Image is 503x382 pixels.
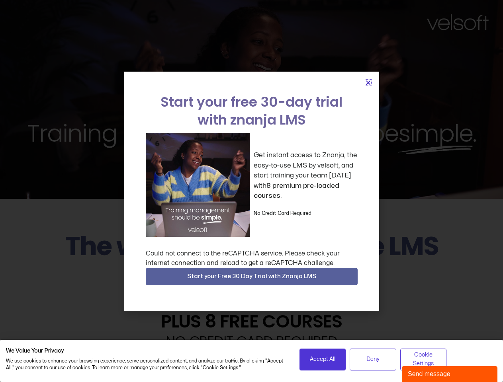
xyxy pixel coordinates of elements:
strong: No Credit Card Required [254,211,311,216]
strong: 8 premium pre-loaded courses [254,182,339,199]
img: a woman sitting at her laptop dancing [146,133,250,237]
button: Start your Free 30 Day Trial with Znanja LMS [146,268,358,285]
span: Accept All [310,355,335,364]
h2: Start your free 30-day trial with znanja LMS [146,93,358,129]
p: We use cookies to enhance your browsing experience, serve personalized content, and analyze our t... [6,358,288,371]
button: Deny all cookies [350,349,396,370]
span: Cookie Settings [405,351,442,368]
span: Deny [366,355,380,364]
a: Close [365,80,371,86]
div: Could not connect to the reCAPTCHA service. Please check your internet connection and reload to g... [146,249,358,268]
span: Start your Free 30 Day Trial with Znanja LMS [187,272,316,281]
p: Get instant access to Znanja, the easy-to-use LMS by velsoft, and start training your team [DATE]... [254,150,358,201]
button: Accept all cookies [299,349,346,370]
iframe: chat widget [402,364,499,382]
h2: We Value Your Privacy [6,347,288,355]
button: Adjust cookie preferences [400,349,447,370]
